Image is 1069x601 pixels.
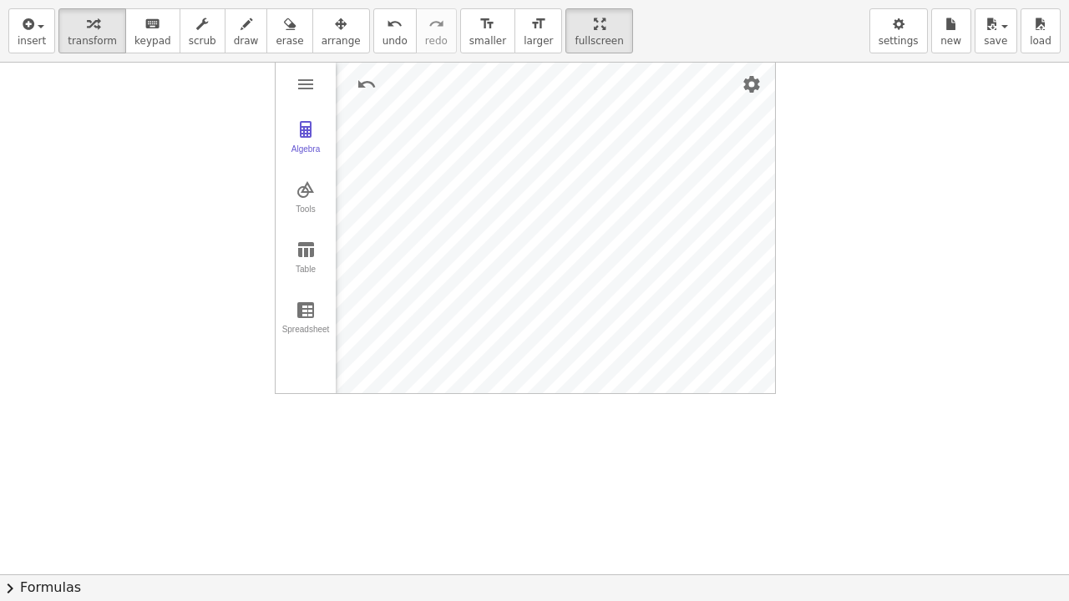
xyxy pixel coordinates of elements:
[58,8,126,53] button: transform
[1030,35,1051,47] span: load
[514,8,562,53] button: format_sizelarger
[352,69,382,99] button: Undo
[373,8,417,53] button: undoundo
[68,35,117,47] span: transform
[940,35,961,47] span: new
[869,8,928,53] button: settings
[879,35,919,47] span: settings
[8,8,55,53] button: insert
[416,8,457,53] button: redoredo
[383,35,408,47] span: undo
[524,35,553,47] span: larger
[530,14,546,34] i: format_size
[279,325,332,348] div: Spreadsheet
[180,8,225,53] button: scrub
[234,35,259,47] span: draw
[336,61,775,393] canvas: Graphics View 1
[134,35,171,47] span: keypad
[312,8,370,53] button: arrange
[737,69,767,99] button: Settings
[428,14,444,34] i: redo
[144,14,160,34] i: keyboard
[1021,8,1061,53] button: load
[279,205,332,228] div: Tools
[479,14,495,34] i: format_size
[460,8,515,53] button: format_sizesmaller
[565,8,632,53] button: fullscreen
[189,35,216,47] span: scrub
[18,35,46,47] span: insert
[931,8,971,53] button: new
[984,35,1007,47] span: save
[225,8,268,53] button: draw
[266,8,312,53] button: erase
[276,35,303,47] span: erase
[279,265,332,288] div: Table
[296,74,316,94] img: Main Menu
[279,144,332,168] div: Algebra
[469,35,506,47] span: smaller
[125,8,180,53] button: keyboardkeypad
[975,8,1017,53] button: save
[322,35,361,47] span: arrange
[575,35,623,47] span: fullscreen
[275,60,776,394] div: Graphing Calculator
[425,35,448,47] span: redo
[387,14,403,34] i: undo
